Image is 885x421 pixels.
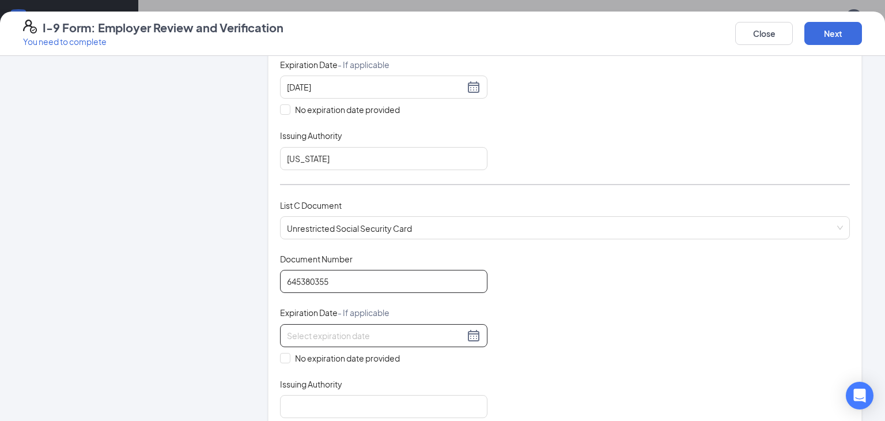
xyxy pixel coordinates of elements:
[23,20,37,33] svg: FormI9EVerifyIcon
[280,307,389,318] span: Expiration Date
[280,200,342,210] span: List C Document
[280,59,389,70] span: Expiration Date
[338,307,389,318] span: - If applicable
[280,253,353,265] span: Document Number
[846,382,873,409] div: Open Intercom Messenger
[23,36,283,47] p: You need to complete
[287,217,843,239] span: Unrestricted Social Security Card
[804,22,862,45] button: Next
[735,22,793,45] button: Close
[280,130,342,141] span: Issuing Authority
[43,20,283,36] h4: I-9 Form: Employer Review and Verification
[287,329,464,342] input: Select expiration date
[280,378,342,390] span: Issuing Authority
[338,59,389,70] span: - If applicable
[290,103,404,116] span: No expiration date provided
[290,352,404,364] span: No expiration date provided
[287,81,464,93] input: 12/09/2026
